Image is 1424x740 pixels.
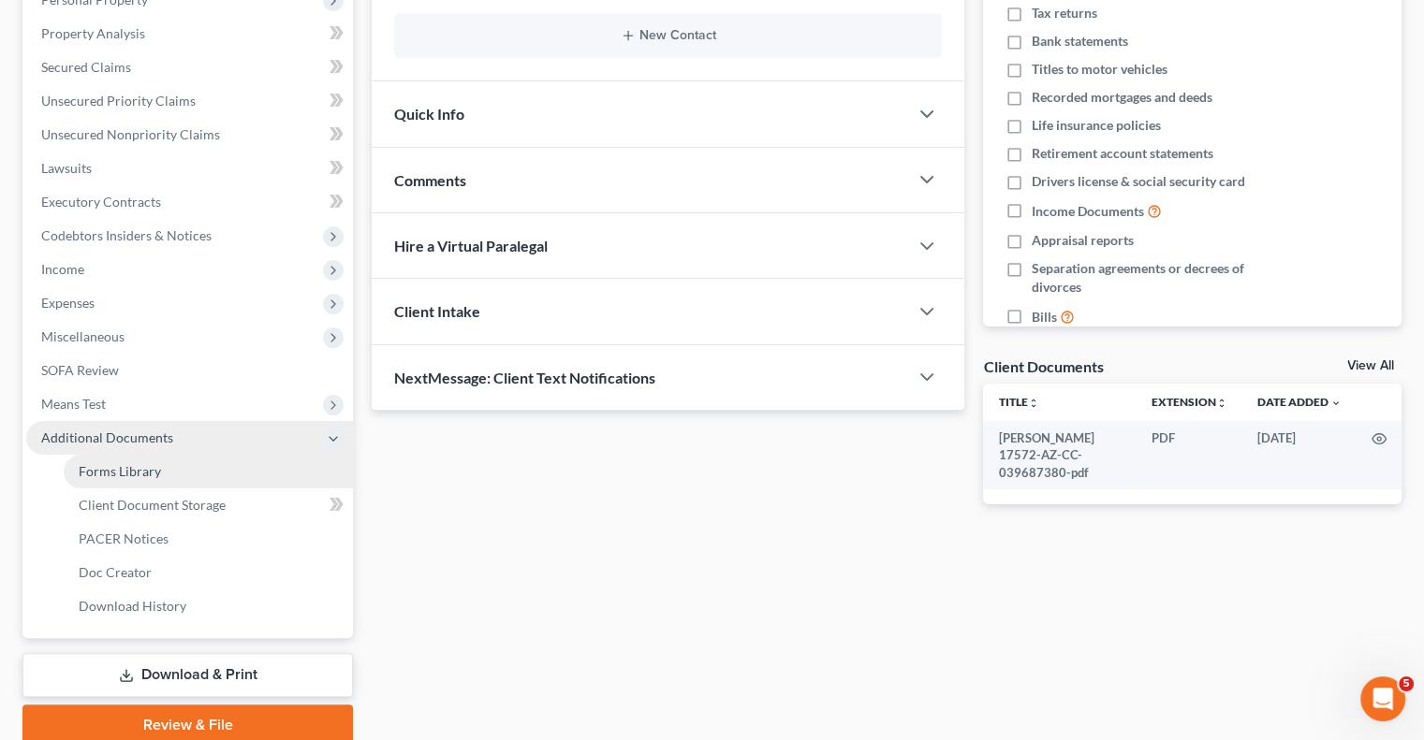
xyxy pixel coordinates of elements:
td: [PERSON_NAME] 17572-AZ-CC-039687380-pdf [983,421,1137,489]
a: Secured Claims [26,51,353,84]
span: Lawsuits [41,160,92,176]
span: Titles to motor vehicles [1032,60,1167,79]
i: expand_more [1330,398,1342,409]
span: Client Intake [394,302,480,320]
a: SOFA Review [26,354,353,387]
a: Titleunfold_more [998,395,1038,409]
a: Date Added expand_more [1257,395,1342,409]
span: Separation agreements or decrees of divorces [1032,259,1281,297]
span: Recorded mortgages and deeds [1032,88,1212,107]
span: Comments [394,171,466,189]
a: Extensionunfold_more [1152,395,1227,409]
a: Download History [64,589,353,623]
span: Income [41,261,84,277]
span: Secured Claims [41,59,131,75]
span: Expenses [41,295,95,311]
span: 5 [1399,676,1414,691]
span: Executory Contracts [41,194,161,210]
span: PACER Notices [79,530,169,546]
span: Income Documents [1032,202,1144,221]
iframe: Intercom live chat [1360,676,1405,721]
td: [DATE] [1242,421,1357,489]
a: Lawsuits [26,152,353,185]
a: Executory Contracts [26,185,353,219]
span: Means Test [41,396,106,412]
a: View All [1347,359,1394,372]
span: Appraisal reports [1032,231,1134,250]
span: Bank statements [1032,32,1128,51]
span: Forms Library [79,463,161,479]
span: Drivers license & social security card [1032,172,1245,191]
a: Forms Library [64,455,353,488]
span: Doc Creator [79,564,152,580]
span: Additional Documents [41,429,173,445]
i: unfold_more [1216,398,1227,409]
span: Unsecured Nonpriority Claims [41,126,220,142]
a: Doc Creator [64,556,353,589]
span: Retirement account statements [1032,144,1213,163]
span: NextMessage: Client Text Notifications [394,369,655,386]
td: PDF [1137,421,1242,489]
a: Property Analysis [26,17,353,51]
span: Client Document Storage [79,497,226,513]
span: Quick Info [394,105,464,123]
span: Bills [1032,308,1057,326]
span: Hire a Virtual Paralegal [394,237,548,254]
a: Client Document Storage [64,488,353,522]
a: Unsecured Priority Claims [26,84,353,118]
button: New Contact [409,28,927,43]
span: Miscellaneous [41,328,125,344]
span: Life insurance policies [1032,116,1161,135]
span: Tax returns [1032,4,1097,22]
a: Download & Print [22,653,353,697]
div: Client Documents [983,356,1103,376]
span: Property Analysis [41,25,145,41]
span: SOFA Review [41,362,119,378]
span: Codebtors Insiders & Notices [41,227,212,243]
a: PACER Notices [64,522,353,556]
span: Download History [79,598,186,614]
a: Unsecured Nonpriority Claims [26,118,353,152]
span: Unsecured Priority Claims [41,93,196,109]
i: unfold_more [1027,398,1038,409]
